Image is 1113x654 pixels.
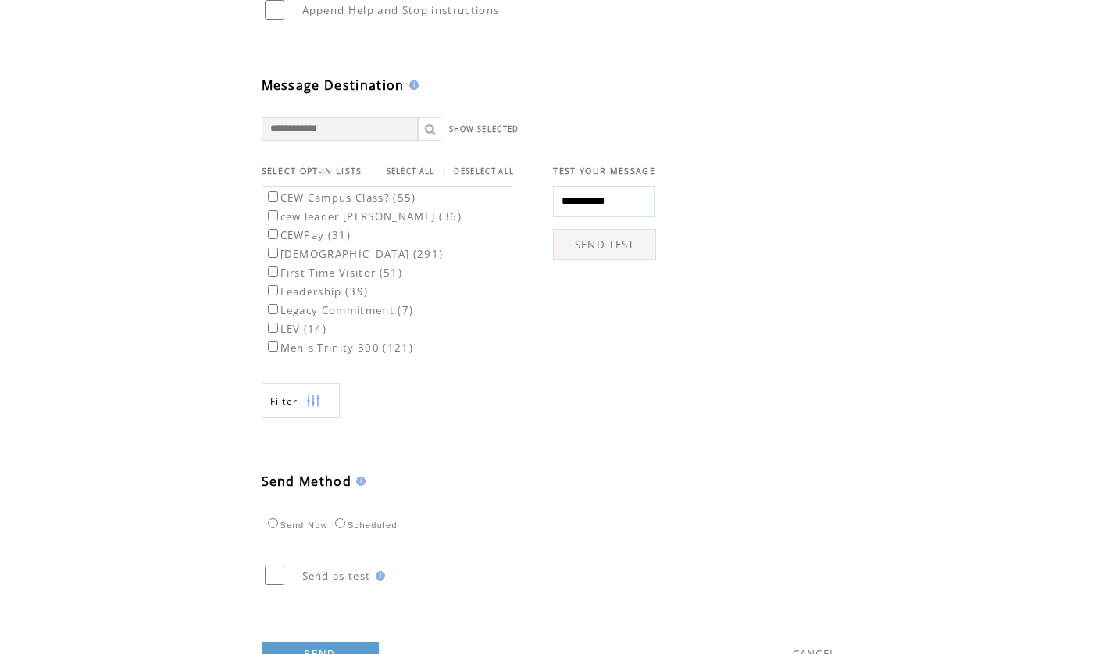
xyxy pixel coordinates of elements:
input: [DEMOGRAPHIC_DATA] (291) [268,248,278,258]
label: CEWPay (31) [265,228,351,242]
input: Leadership (39) [268,285,278,295]
img: filters.png [306,384,320,419]
input: CEW Campus Class? (55) [268,191,278,202]
span: Show filters [270,395,298,408]
input: Men`s Trinity 300 (121) [268,341,278,352]
label: Leadership (39) [265,284,369,298]
a: SELECT ALL [387,166,435,177]
label: Scheduled [331,520,398,530]
a: Filter [262,383,340,418]
label: Send Now [264,520,328,530]
label: First Time Visitor (51) [265,266,403,280]
span: | [441,164,448,178]
label: [DEMOGRAPHIC_DATA] (291) [265,247,444,261]
a: SHOW SELECTED [449,124,519,134]
label: Legacy Commitment (7) [265,303,414,317]
img: help.gif [371,571,385,581]
span: TEST YOUR MESSAGE [553,166,655,177]
label: cew leader [PERSON_NAME] (36) [265,209,462,223]
input: First Time Visitor (51) [268,266,278,277]
span: Append Help and Stop instructions [302,3,500,17]
input: CEWPay (31) [268,229,278,239]
input: Send Now [268,518,278,528]
input: LEV (14) [268,323,278,333]
label: Men`s Trinity 300 (121) [265,341,414,355]
input: Scheduled [335,518,345,528]
span: Send as test [302,569,371,583]
a: DESELECT ALL [454,166,514,177]
img: help.gif [405,80,419,90]
span: Send Method [262,473,352,490]
input: Legacy Commitment (7) [268,304,278,314]
a: SEND TEST [553,229,656,260]
label: CEW Campus Class? (55) [265,191,416,205]
label: LEV (14) [265,322,327,336]
span: Message Destination [262,77,405,94]
input: cew leader [PERSON_NAME] (36) [268,210,278,220]
span: SELECT OPT-IN LISTS [262,166,362,177]
img: help.gif [351,477,366,486]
